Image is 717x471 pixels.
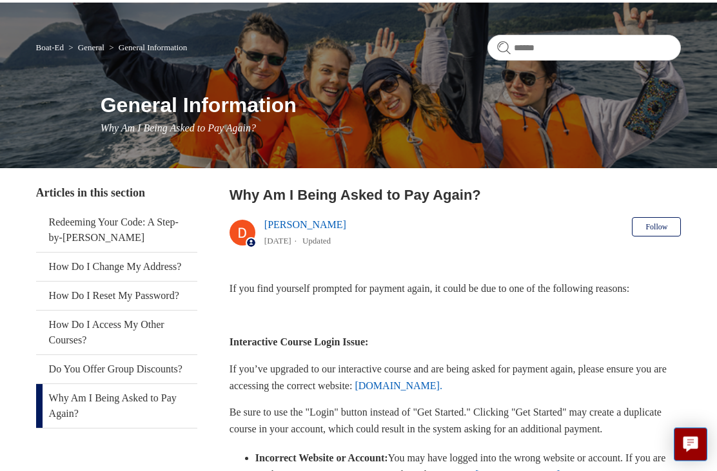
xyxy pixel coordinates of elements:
a: How Do I Change My Address? [36,253,197,282]
a: Redeeming Your Code: A Step-by-[PERSON_NAME] [36,209,197,253]
p: If you find yourself prompted for payment again, it could be due to one of the following reasons: [230,281,682,298]
span: Articles in this section [36,187,145,200]
li: Updated [302,236,331,246]
li: General Information [106,43,187,53]
span: Why Am I Being Asked to Pay Again? [101,123,256,134]
a: [PERSON_NAME] [264,220,346,231]
a: How Do I Reset My Password? [36,282,197,311]
span: If you’ve upgraded to our interactive course and are being asked for payment again, please ensure... [230,364,667,392]
li: Boat-Ed [36,43,66,53]
a: Boat-Ed [36,43,64,53]
span: Be sure to use the "Login" button instead of "Get Started." Clicking "Get Started" may create a d... [230,407,662,435]
a: How Do I Access My Other Courses? [36,311,197,355]
strong: Interactive Course Login Issue: [230,337,369,348]
input: Search [487,35,681,61]
a: Do You Offer Group Discounts? [36,356,197,384]
h2: Why Am I Being Asked to Pay Again? [230,185,682,206]
time: 05/07/2025, 10:10 [264,236,291,246]
span: [DOMAIN_NAME] [355,381,440,392]
a: General Information [119,43,187,53]
h1: General Information [101,90,682,121]
a: Why Am I Being Asked to Pay Again? [36,385,197,428]
a: [DOMAIN_NAME]. [355,381,442,392]
a: General [78,43,104,53]
li: General [66,43,106,53]
strong: Incorrect Website or Account: [255,453,388,464]
button: Follow Article [632,218,681,237]
span: . [440,381,442,392]
button: Live chat [674,428,707,461]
